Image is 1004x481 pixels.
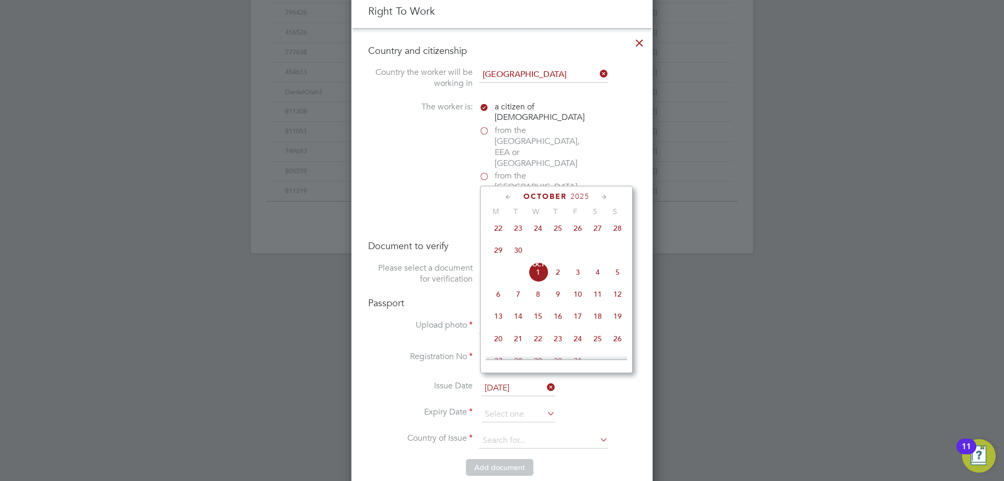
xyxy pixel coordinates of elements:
span: 30 [548,351,568,371]
span: 26 [568,218,588,238]
span: S [605,207,625,216]
span: 21 [508,329,528,349]
div: 11 [962,446,971,460]
span: 12 [608,284,627,304]
input: Search for... [479,433,608,449]
span: 31 [568,351,588,371]
span: 14 [508,306,528,326]
span: 29 [528,351,548,371]
span: F [565,207,585,216]
label: Expiry Date [368,407,473,418]
span: 11 [588,284,608,304]
span: 4 [588,262,608,282]
div: Birth Certificate [479,274,636,285]
span: 28 [508,351,528,371]
span: 22 [528,329,548,349]
span: 18 [588,306,608,326]
span: 1 [528,262,548,282]
button: Open Resource Center, 11 new notifications [962,439,996,473]
span: October [523,192,567,201]
span: 28 [608,218,627,238]
label: Issue Date [368,381,473,391]
span: 15 [528,306,548,326]
span: 13 [488,306,508,326]
span: 5 [608,262,627,282]
span: 30 [508,240,528,260]
input: Select one [481,407,555,422]
span: 23 [508,218,528,238]
span: 9 [548,284,568,304]
h4: Country and citizenship [368,44,636,57]
span: 2025 [571,192,589,201]
span: 24 [568,329,588,349]
span: 23 [548,329,568,349]
span: a citizen of [DEMOGRAPHIC_DATA] [495,102,585,124]
label: Country the worker will be working in [368,67,473,89]
span: 26 [608,329,627,349]
span: M [486,207,506,216]
div: Passport [479,263,636,274]
h4: Document to verify [368,240,636,252]
span: 29 [488,240,508,260]
span: 17 [568,306,588,326]
span: 27 [488,351,508,371]
button: Add document [466,459,533,476]
span: 20 [488,329,508,349]
label: Upload photo [368,320,473,331]
span: 25 [588,329,608,349]
span: 19 [608,306,627,326]
input: Select one [481,381,555,396]
span: W [526,207,545,216]
h4: Passport [368,297,636,309]
span: 16 [548,306,568,326]
span: 2 [548,262,568,282]
span: 10 [568,284,588,304]
label: Country of Issue [368,433,473,444]
label: Registration No [368,351,473,362]
input: Search for... [479,67,608,83]
span: from the [GEOGRAPHIC_DATA], EEA or [GEOGRAPHIC_DATA] [495,125,584,169]
span: 27 [588,218,608,238]
span: T [506,207,526,216]
span: 6 [488,284,508,304]
span: from the [GEOGRAPHIC_DATA] or the [GEOGRAPHIC_DATA] [495,171,584,214]
span: T [545,207,565,216]
span: 3 [568,262,588,282]
span: S [585,207,605,216]
span: 8 [528,284,548,304]
span: 24 [528,218,548,238]
span: Oct [528,262,548,267]
h3: Right To Work [368,4,636,18]
span: 22 [488,218,508,238]
label: Please select a document for verification [368,263,473,285]
label: The worker is: [368,102,473,113]
span: 7 [508,284,528,304]
span: 25 [548,218,568,238]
